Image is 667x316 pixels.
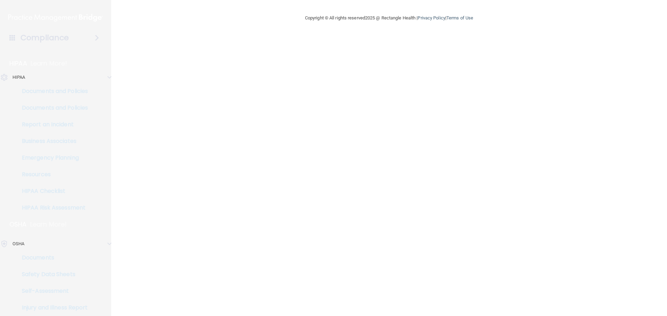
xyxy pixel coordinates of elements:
p: HIPAA [9,59,27,68]
p: Safety Data Sheets [5,271,99,278]
a: Privacy Policy [418,15,445,20]
p: Resources [5,171,99,178]
p: HIPAA Checklist [5,188,99,195]
p: OSHA [9,220,27,229]
p: Documents [5,254,99,261]
p: Learn More! [30,220,67,229]
p: Documents and Policies [5,88,99,95]
p: OSHA [13,240,24,248]
p: Self-Assessment [5,288,99,294]
p: Report an Incident [5,121,99,128]
div: Copyright © All rights reserved 2025 @ Rectangle Health | | [262,7,516,29]
p: HIPAA Risk Assessment [5,204,99,211]
p: Learn More! [31,59,67,68]
p: Injury and Illness Report [5,304,99,311]
h4: Compliance [20,33,69,43]
p: Emergency Planning [5,154,99,161]
p: HIPAA [13,73,25,82]
a: Terms of Use [446,15,473,20]
p: Documents and Policies [5,104,99,111]
p: Business Associates [5,138,99,145]
img: PMB logo [8,11,103,25]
